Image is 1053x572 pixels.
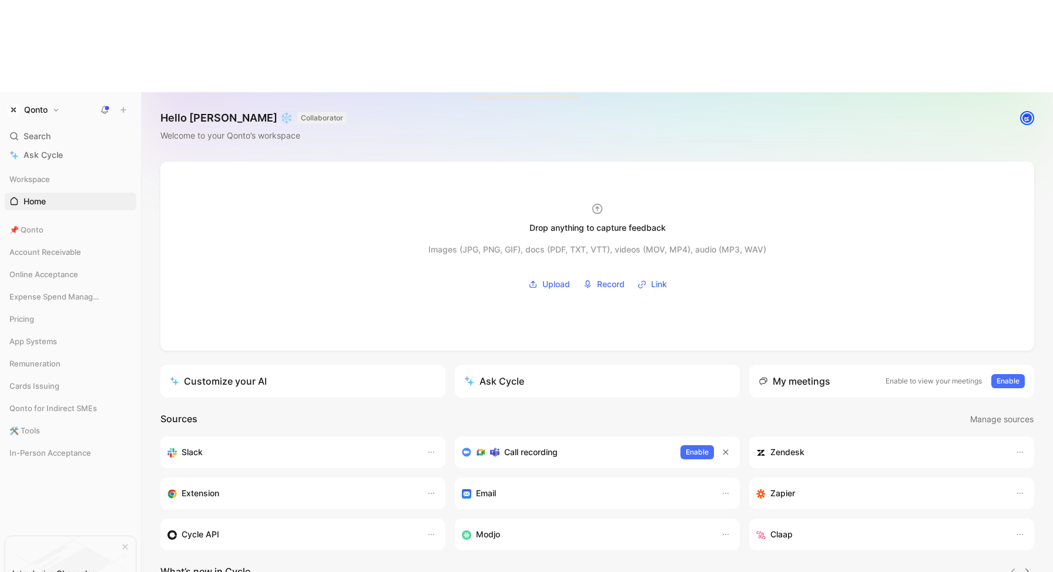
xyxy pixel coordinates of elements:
[5,243,136,264] div: Account Receivable
[24,148,63,162] span: Ask Cycle
[5,170,136,188] div: Workspace
[462,486,709,500] div: Forward emails to your feedback inbox
[886,375,982,387] p: Enable to view your meetings
[5,288,136,309] div: Expense Spend Management
[9,447,91,459] span: In-Person Acceptance
[9,358,61,369] span: Remuneration
[651,277,667,291] span: Link
[991,374,1025,388] button: Enable
[5,310,136,328] div: Pricing
[9,268,78,280] span: Online Acceptance
[5,288,136,305] div: Expense Spend Management
[756,445,1004,459] div: Sync customers and create docs
[9,335,57,347] span: App Systems
[167,486,415,500] div: Capture feedback from anywhere on the web
[529,221,666,235] div: Drop anything to capture feedback
[770,527,793,541] h3: Claap
[167,445,415,459] div: Sync your customers, send feedback and get updates in Slack
[5,422,136,439] div: 🛠️ Tools
[9,291,103,302] span: Expense Spend Management
[167,527,415,541] div: Sync customers & send feedback from custom sources. Get inspired by our favorite use case
[5,265,136,287] div: Online Acceptance
[770,445,804,459] h3: Zendesk
[997,375,1020,387] span: Enable
[182,445,203,459] h3: Slack
[1021,112,1033,124] img: avatar
[24,129,51,143] span: Search
[5,146,136,164] a: Ask Cycle
[686,446,709,458] span: Enable
[542,277,570,291] span: Upload
[5,193,136,210] a: Home
[428,243,766,257] div: Images (JPG, PNG, GIF), docs (PDF, TXT, VTT), videos (MOV, MP4), audio (MP3, WAV)
[5,399,136,420] div: Qonto for Indirect SMEs
[970,412,1034,427] button: Manage sources
[759,374,830,388] div: My meetings
[5,377,136,398] div: Cards Issuing
[5,221,136,238] div: 📌 Qonto
[970,412,1034,426] span: Manage sources
[5,377,136,395] div: Cards Issuing
[633,275,671,293] button: Link
[462,445,671,459] div: Record & transcribe meetings from Zoom, Meet & Teams.
[524,275,574,293] button: Upload
[579,275,629,293] button: Record
[5,355,136,372] div: Remuneration
[9,173,50,185] span: Workspace
[9,224,43,235] span: 📌 Qonto
[160,111,347,125] h1: Hello [PERSON_NAME] ❄️
[680,445,714,459] button: Enable
[464,374,524,388] div: Ask Cycle
[9,246,81,258] span: Account Receivable
[160,412,197,427] h2: Sources
[160,129,347,143] div: Welcome to your Qonto’s workspace
[5,444,136,462] div: In-Person Acceptance
[8,104,19,116] img: Qonto
[5,399,136,417] div: Qonto for Indirect SMEs
[756,527,1004,541] div: Claap
[9,402,97,414] span: Qonto for Indirect SMEs
[24,196,46,207] span: Home
[5,422,136,443] div: 🛠️ Tools
[5,243,136,261] div: Account Receivable
[504,445,558,459] h3: Call recording
[5,127,136,145] div: Search
[5,444,136,465] div: In-Person Acceptance
[9,425,40,436] span: 🛠️ Tools
[476,486,496,500] h3: Email
[597,277,625,291] span: Record
[5,265,136,283] div: Online Acceptance
[182,486,219,500] h3: Extension
[9,380,59,392] span: Cards Issuing
[182,527,219,541] h3: Cycle API
[5,221,136,242] div: 📌 Qonto
[297,112,347,124] button: COLLABORATOR
[9,313,34,325] span: Pricing
[170,374,267,388] div: Customize your AI
[5,355,136,376] div: Remuneration
[5,332,136,350] div: App Systems
[5,332,136,354] div: App Systems
[455,365,740,398] button: Ask Cycle
[5,102,63,118] button: QontoQonto
[160,365,445,398] a: Customize your AI
[476,527,500,541] h3: Modjo
[756,486,1004,500] div: Capture feedback from thousands of sources with Zapier (survey results, recordings, sheets, etc).
[770,486,795,500] h3: Zapier
[5,310,136,331] div: Pricing
[24,105,48,115] h1: Qonto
